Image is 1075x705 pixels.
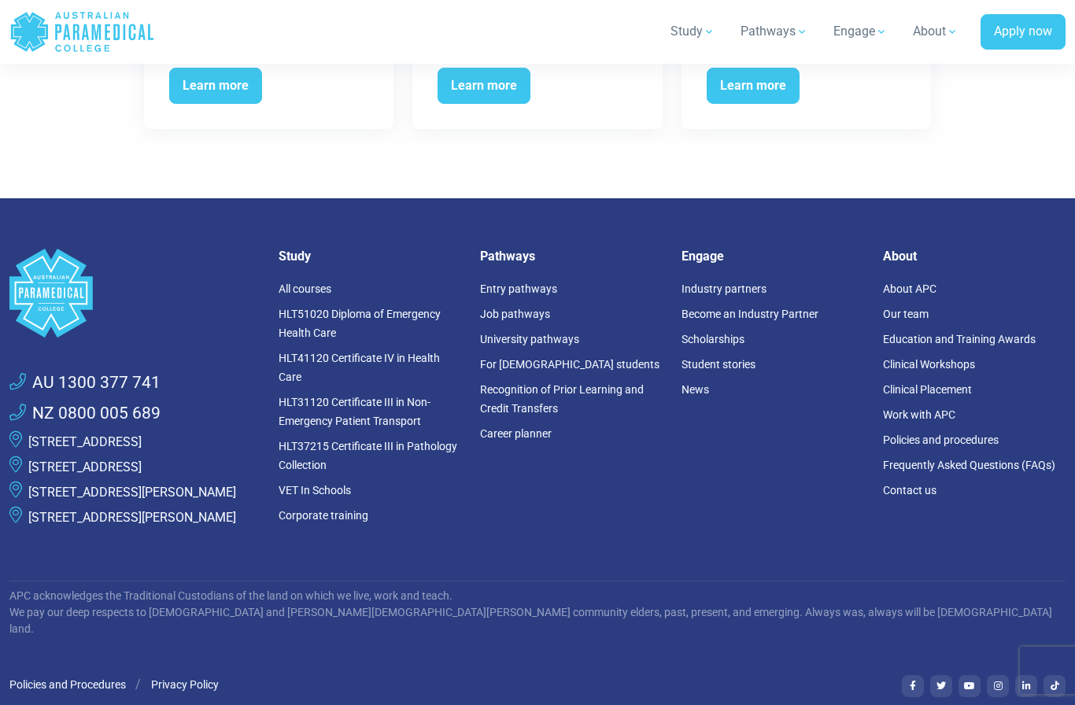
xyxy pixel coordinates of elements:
[682,358,755,371] a: Student stories
[883,484,936,496] a: Contact us
[28,510,236,525] a: [STREET_ADDRESS][PERSON_NAME]
[883,282,936,295] a: About APC
[480,282,557,295] a: Entry pathways
[279,352,440,383] a: HLT41120 Certificate IV in Health Care
[480,308,550,320] a: Job pathways
[883,383,972,396] a: Clinical Placement
[682,308,818,320] a: Become an Industry Partner
[883,459,1055,471] a: Frequently Asked Questions (FAQs)
[9,401,161,426] a: NZ 0800 005 689
[883,408,955,421] a: Work with APC
[682,383,709,396] a: News
[28,460,142,474] a: [STREET_ADDRESS]
[707,68,800,104] span: Learn more
[279,484,351,496] a: VET In Schools
[9,371,161,396] a: AU 1300 377 741
[883,434,999,446] a: Policies and procedures
[151,678,219,691] a: Privacy Policy
[981,14,1066,50] a: Apply now
[661,9,725,54] a: Study
[883,308,929,320] a: Our team
[480,427,552,440] a: Career planner
[279,440,457,471] a: HLT37215 Certificate III in Pathology Collection
[682,333,744,345] a: Scholarships
[682,249,864,264] h5: Engage
[279,509,368,522] a: Corporate training
[9,249,260,338] a: Space
[438,68,530,104] span: Learn more
[28,434,142,449] a: [STREET_ADDRESS]
[480,383,644,415] a: Recognition of Prior Learning and Credit Transfers
[9,588,1066,637] p: APC acknowledges the Traditional Custodians of the land on which we live, work and teach. We pay ...
[279,249,461,264] h5: Study
[480,333,579,345] a: University pathways
[9,6,155,57] a: Australian Paramedical College
[903,9,968,54] a: About
[169,68,262,104] span: Learn more
[883,358,975,371] a: Clinical Workshops
[731,9,818,54] a: Pathways
[9,678,126,691] a: Policies and Procedures
[279,282,331,295] a: All courses
[480,358,659,371] a: For [DEMOGRAPHIC_DATA] students
[279,396,430,427] a: HLT31120 Certificate III in Non-Emergency Patient Transport
[28,485,236,500] a: [STREET_ADDRESS][PERSON_NAME]
[682,282,767,295] a: Industry partners
[480,249,663,264] h5: Pathways
[883,333,1036,345] a: Education and Training Awards
[883,249,1066,264] h5: About
[279,308,441,339] a: HLT51020 Diploma of Emergency Health Care
[824,9,897,54] a: Engage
